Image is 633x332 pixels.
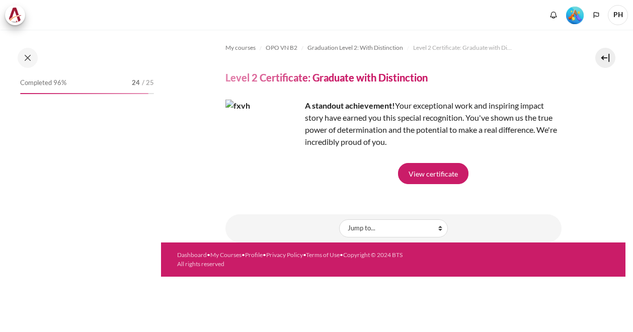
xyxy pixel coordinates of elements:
[177,251,207,259] a: Dashboard
[566,6,584,24] div: Level #5
[266,251,303,259] a: Privacy Policy
[589,8,604,23] button: Languages
[245,251,263,259] a: Profile
[225,100,301,175] img: fxvh
[608,5,628,25] a: User menu
[225,71,428,84] h4: Level 2 Certificate: Graduate with Distinction
[225,43,256,52] span: My courses
[210,251,242,259] a: My Courses
[20,93,148,94] div: 96%
[398,163,468,184] a: View certificate
[566,7,584,24] img: Level #5
[177,251,409,269] div: • • • • •
[5,5,30,25] a: Architeck Architeck
[307,43,403,52] span: Graduation Level 2: With Distinction
[562,6,588,24] a: Level #5
[307,42,403,54] a: Graduation Level 2: With Distinction
[266,42,297,54] a: OPO VN B2
[305,101,395,110] strong: A standout achievement!
[20,78,66,88] span: Completed 96%
[225,40,562,56] nav: Navigation bar
[546,8,561,23] div: Show notification window with no new notifications
[8,8,22,23] img: Architeck
[225,42,256,54] a: My courses
[608,5,628,25] span: PH
[306,251,340,259] a: Terms of Use
[225,100,562,148] div: Your exceptional work and inspiring impact story have earned you this special recognition. You've...
[413,42,514,54] a: Level 2 Certificate: Graduate with Distinction
[266,43,297,52] span: OPO VN B2
[161,30,625,242] section: Content
[132,78,140,88] span: 24
[142,78,154,88] span: / 25
[413,43,514,52] span: Level 2 Certificate: Graduate with Distinction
